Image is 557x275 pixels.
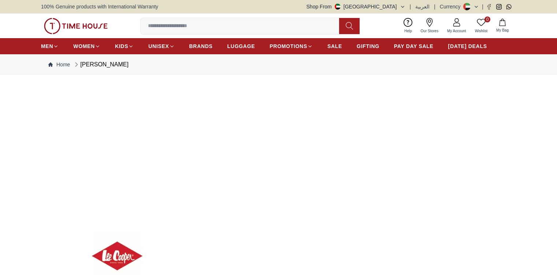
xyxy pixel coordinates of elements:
img: ... [44,18,108,34]
a: SALE [327,40,342,53]
button: Shop From[GEOGRAPHIC_DATA] [307,3,405,10]
a: PROMOTIONS [270,40,313,53]
span: 0 [484,16,490,22]
a: Our Stores [416,16,443,35]
span: WOMEN [73,43,95,50]
div: Currency [440,3,464,10]
span: PAY DAY SALE [394,43,434,50]
span: | [482,3,483,10]
span: PROMOTIONS [270,43,307,50]
span: My Bag [493,27,512,33]
button: العربية [415,3,430,10]
a: Home [48,61,70,68]
span: Help [401,28,415,34]
a: Facebook [486,4,492,10]
a: Help [400,16,416,35]
span: Wishlist [472,28,490,34]
span: | [434,3,435,10]
span: My Account [444,28,469,34]
a: Whatsapp [506,4,512,10]
a: BRANDS [189,40,213,53]
a: WOMEN [73,40,100,53]
span: | [410,3,411,10]
span: LUGGAGE [227,43,255,50]
a: 0Wishlist [471,16,492,35]
img: United Arab Emirates [335,4,341,10]
nav: Breadcrumb [41,54,516,75]
span: KIDS [115,43,128,50]
button: My Bag [492,17,513,34]
a: UNISEX [148,40,174,53]
span: SALE [327,43,342,50]
a: PAY DAY SALE [394,40,434,53]
span: UNISEX [148,43,169,50]
span: GIFTING [357,43,379,50]
img: ... [41,82,516,249]
a: LUGGAGE [227,40,255,53]
span: MEN [41,43,53,50]
a: Instagram [496,4,502,10]
span: [DATE] DEALS [448,43,487,50]
a: [DATE] DEALS [448,40,487,53]
div: [PERSON_NAME] [73,60,129,69]
span: Our Stores [418,28,441,34]
span: BRANDS [189,43,213,50]
a: KIDS [115,40,134,53]
span: 100% Genuine products with International Warranty [41,3,158,10]
a: MEN [41,40,59,53]
a: GIFTING [357,40,379,53]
